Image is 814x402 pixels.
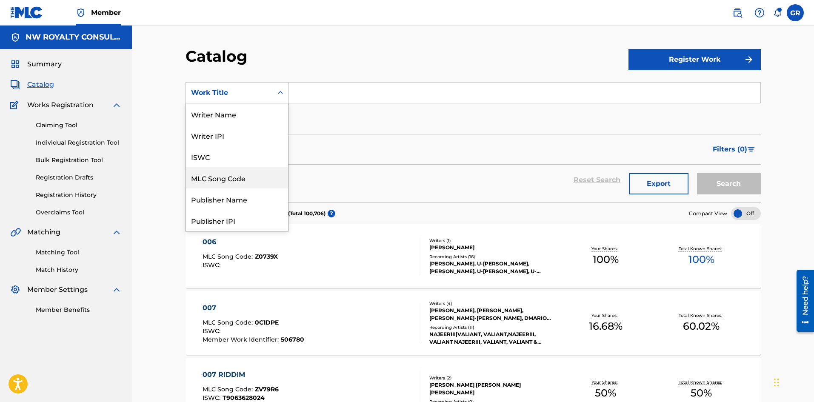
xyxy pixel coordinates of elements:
span: ? [328,210,335,217]
img: Works Registration [10,100,21,110]
span: Member Settings [27,285,88,295]
div: MLC Song Code [186,167,288,188]
span: Catalog [27,80,54,90]
img: search [732,8,743,18]
div: Help [751,4,768,21]
img: Top Rightsholder [76,8,86,18]
span: 50 % [691,385,712,401]
div: ISWC [186,146,288,167]
a: Match History [36,265,122,274]
div: [PERSON_NAME] [PERSON_NAME] [PERSON_NAME] [429,381,558,396]
span: MLC Song Code : [203,319,255,326]
a: 007MLC Song Code:0C1DPEISWC:Member Work Identifier:506780Writers (4)[PERSON_NAME], [PERSON_NAME],... [186,291,761,355]
div: Drag [774,370,779,395]
img: f7272a7cc735f4ea7f67.svg [744,54,754,65]
div: 006 [203,237,278,247]
div: NAJEERIII|VALIANT, VALIANT,NAJEERIII, VALIANT NAJEERIII, VALIANT, VALIANT & NAJEERIII [429,331,558,346]
p: Your Shares: [591,379,620,385]
h5: NW ROYALTY CONSULTING, LLC. [26,32,122,42]
span: MLC Song Code : [203,385,255,393]
span: 60.02 % [683,319,720,334]
p: Total Known Shares: [679,245,724,252]
img: Accounts [10,32,20,43]
form: Search Form [186,82,761,202]
div: Publisher Name [186,188,288,210]
img: Catalog [10,80,20,90]
button: Register Work [628,49,761,70]
img: expand [111,100,122,110]
span: Member [91,8,121,17]
a: Registration Drafts [36,173,122,182]
a: 006MLC Song Code:Z0739XISWC:Writers (1)[PERSON_NAME]Recording Artists (16)[PERSON_NAME], U-[PERSO... [186,224,761,288]
span: 100 % [688,252,714,267]
div: Work Title [191,88,268,98]
div: [PERSON_NAME], U-[PERSON_NAME], [PERSON_NAME], U-[PERSON_NAME], U-[PERSON_NAME] [429,260,558,275]
div: [PERSON_NAME] [429,244,558,251]
span: Works Registration [27,100,94,110]
span: 506780 [281,336,304,343]
p: Your Shares: [591,245,620,252]
iframe: Resource Center [790,267,814,335]
img: Member Settings [10,285,20,295]
p: Total Known Shares: [679,379,724,385]
span: ISWC : [203,394,223,402]
a: Overclaims Tool [36,208,122,217]
span: 100 % [593,252,619,267]
a: Matching Tool [36,248,122,257]
img: expand [111,285,122,295]
span: Member Work Identifier : [203,336,281,343]
img: Summary [10,59,20,69]
a: Individual Registration Tool [36,138,122,147]
p: Your Shares: [591,312,620,319]
img: expand [111,227,122,237]
span: T9063628024 [223,394,265,402]
div: Writer Name [186,103,288,125]
iframe: Chat Widget [771,361,814,402]
img: filter [748,147,755,152]
span: MLC Song Code : [203,253,255,260]
span: Filters ( 0 ) [713,144,747,154]
img: help [754,8,765,18]
a: Claiming Tool [36,121,122,130]
img: MLC Logo [10,6,43,19]
span: Compact View [689,210,727,217]
div: Writers ( 4 ) [429,300,558,307]
a: CatalogCatalog [10,80,54,90]
div: Recording Artists ( 16 ) [429,254,558,260]
div: Writers ( 2 ) [429,375,558,381]
span: Z0739X [255,253,278,260]
a: Member Benefits [36,305,122,314]
div: Writers ( 1 ) [429,237,558,244]
a: Registration History [36,191,122,200]
div: Notifications [773,9,782,17]
div: Recording Artists ( 11 ) [429,324,558,331]
div: User Menu [787,4,804,21]
span: Matching [27,227,60,237]
span: 50 % [595,385,616,401]
p: Total Known Shares: [679,312,724,319]
button: Filters (0) [708,139,761,160]
a: Public Search [729,4,746,21]
div: 007 [203,303,304,313]
span: 0C1DPE [255,319,279,326]
span: 16.68 % [589,319,623,334]
span: ZV79R6 [255,385,279,393]
a: Bulk Registration Tool [36,156,122,165]
div: [PERSON_NAME], [PERSON_NAME], [PERSON_NAME]-[PERSON_NAME], DMARIO [PERSON_NAME] [429,307,558,322]
img: Matching [10,227,21,237]
div: 007 RIDDIM [203,370,301,380]
a: SummarySummary [10,59,62,69]
div: Writer IPI [186,125,288,146]
h2: Catalog [186,47,251,66]
button: Export [629,173,688,194]
span: Summary [27,59,62,69]
div: Publisher IPI [186,210,288,231]
span: ISWC : [203,261,223,269]
span: ISWC : [203,327,223,335]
